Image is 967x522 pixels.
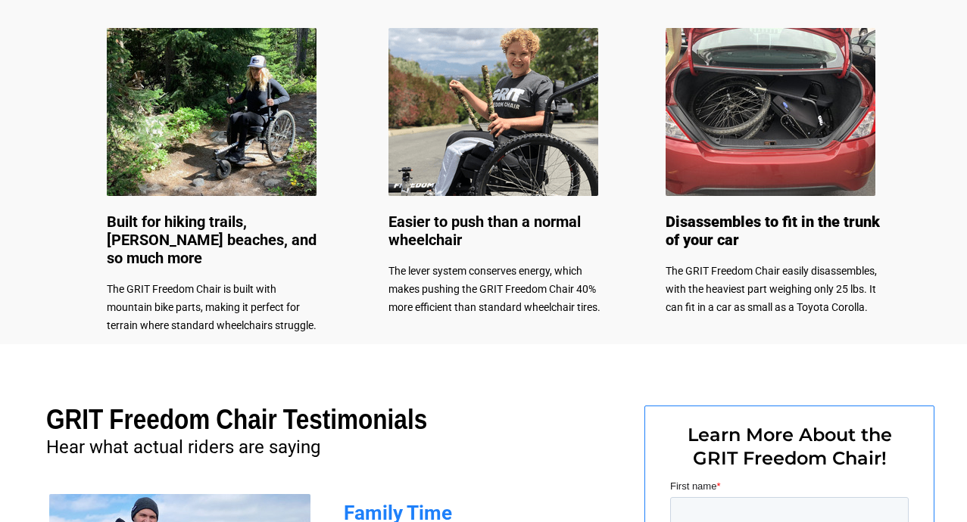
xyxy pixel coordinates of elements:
[46,404,427,435] span: GRIT Freedom Chair Testimonials
[688,424,892,469] span: Learn More About the GRIT Freedom Chair!
[666,265,877,313] span: The GRIT Freedom Chair easily disassembles, with the heaviest part weighing only 25 lbs. It can f...
[388,265,600,313] span: The lever system conserves energy, which makes pushing the GRIT Freedom Chair 40% more efficient ...
[46,437,320,458] span: Hear what actual riders are saying
[388,213,581,249] span: Easier to push than a normal wheelchair
[54,365,184,394] input: Get more information
[666,213,880,249] span: Disassembles to fit in the trunk of your car
[107,283,317,331] span: The GRIT Freedom Chair is built with mountain bike parts, making it perfect for terrain where sta...
[107,213,317,267] span: Built for hiking trails, [PERSON_NAME] beaches, and so much more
